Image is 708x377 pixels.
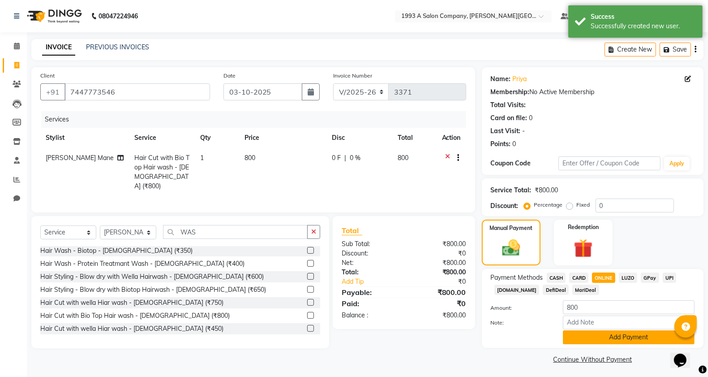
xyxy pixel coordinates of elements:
[484,304,557,312] label: Amount:
[333,72,372,80] label: Invoice Number
[491,74,511,84] div: Name:
[534,201,563,209] label: Percentage
[46,154,114,162] span: [PERSON_NAME] Mane
[491,87,695,97] div: No Active Membership
[569,273,588,283] span: CARD
[529,113,533,123] div: 0
[64,83,210,100] input: Search by Name/Mobile/Email/Code
[392,128,437,148] th: Total
[342,226,362,235] span: Total
[335,258,404,268] div: Net:
[491,139,511,149] div: Points:
[40,311,230,321] div: Hair Cut with Bio Top Hair wash - [DEMOGRAPHIC_DATA] (₹800)
[641,273,659,283] span: GPay
[404,311,473,320] div: ₹800.00
[563,300,695,314] input: Amount
[41,111,473,128] div: Services
[491,100,526,110] div: Total Visits:
[350,153,360,163] span: 0 %
[491,159,559,168] div: Coupon Code
[404,268,473,277] div: ₹800.00
[489,224,532,232] label: Manual Payment
[326,128,392,148] th: Disc
[42,39,75,56] a: INVOICE
[513,74,527,84] a: Priya
[398,154,408,162] span: 800
[335,268,404,277] div: Total:
[523,126,525,136] div: -
[572,285,599,295] span: MariDeal
[335,311,404,320] div: Balance :
[86,43,149,51] a: PREVIOUS INVOICES
[40,272,264,282] div: Hair Styling - Blow dry with Wella Hairwash - [DEMOGRAPHIC_DATA] (₹600)
[40,259,245,269] div: Hair Wash - Protein Treatmant Wash - [DEMOGRAPHIC_DATA] (₹400)
[491,273,543,282] span: Payment Methods
[484,355,702,364] a: Continue Without Payment
[23,4,84,29] img: logo
[335,298,404,309] div: Paid:
[568,237,598,260] img: _gift.svg
[404,287,473,298] div: ₹800.00
[332,153,341,163] span: 0 F
[163,225,308,239] input: Search or Scan
[568,223,599,231] label: Redemption
[404,258,473,268] div: ₹800.00
[335,287,404,298] div: Payable:
[335,277,415,286] a: Add Tip
[200,154,204,162] span: 1
[605,43,656,56] button: Create New
[129,128,195,148] th: Service
[491,186,532,195] div: Service Total:
[134,154,189,190] span: Hair Cut with Bio Top Hair wash - [DEMOGRAPHIC_DATA] (₹800)
[535,186,558,195] div: ₹800.00
[195,128,239,148] th: Qty
[547,273,566,283] span: CASH
[491,126,521,136] div: Last Visit:
[670,341,699,368] iframe: chat widget
[491,113,528,123] div: Card on file:
[245,154,255,162] span: 800
[40,83,65,100] button: +91
[40,298,223,308] div: Hair Cut with wella Hiar wash - [DEMOGRAPHIC_DATA] (₹750)
[40,285,266,295] div: Hair Styling - Blow dry with Biotop Hairwash - [DEMOGRAPHIC_DATA] (₹650)
[223,72,236,80] label: Date
[591,12,696,22] div: Success
[513,139,516,149] div: 0
[404,249,473,258] div: ₹0
[344,153,346,163] span: |
[404,298,473,309] div: ₹0
[491,201,519,211] div: Discount:
[40,128,129,148] th: Stylist
[40,246,193,256] div: Hair Wash - Biotop - [DEMOGRAPHIC_DATA] (₹350)
[335,239,404,249] div: Sub Total:
[577,201,590,209] label: Fixed
[437,128,466,148] th: Action
[660,43,691,56] button: Save
[558,156,661,170] input: Enter Offer / Coupon Code
[563,330,695,344] button: Add Payment
[494,285,540,295] span: [DOMAIN_NAME]
[416,277,473,286] div: ₹0
[99,4,138,29] b: 08047224946
[619,273,637,283] span: LUZO
[491,87,530,97] div: Membership:
[663,273,677,283] span: UPI
[563,316,695,329] input: Add Note
[591,22,696,31] div: Successfully created new user.
[335,249,404,258] div: Discount:
[40,324,223,334] div: Hair Cut with wella Hiar wash - [DEMOGRAPHIC_DATA] (₹450)
[664,157,690,170] button: Apply
[404,239,473,249] div: ₹800.00
[484,319,557,327] label: Note:
[497,238,526,258] img: _cash.svg
[239,128,326,148] th: Price
[592,273,615,283] span: ONLINE
[543,285,569,295] span: DefiDeal
[40,72,55,80] label: Client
